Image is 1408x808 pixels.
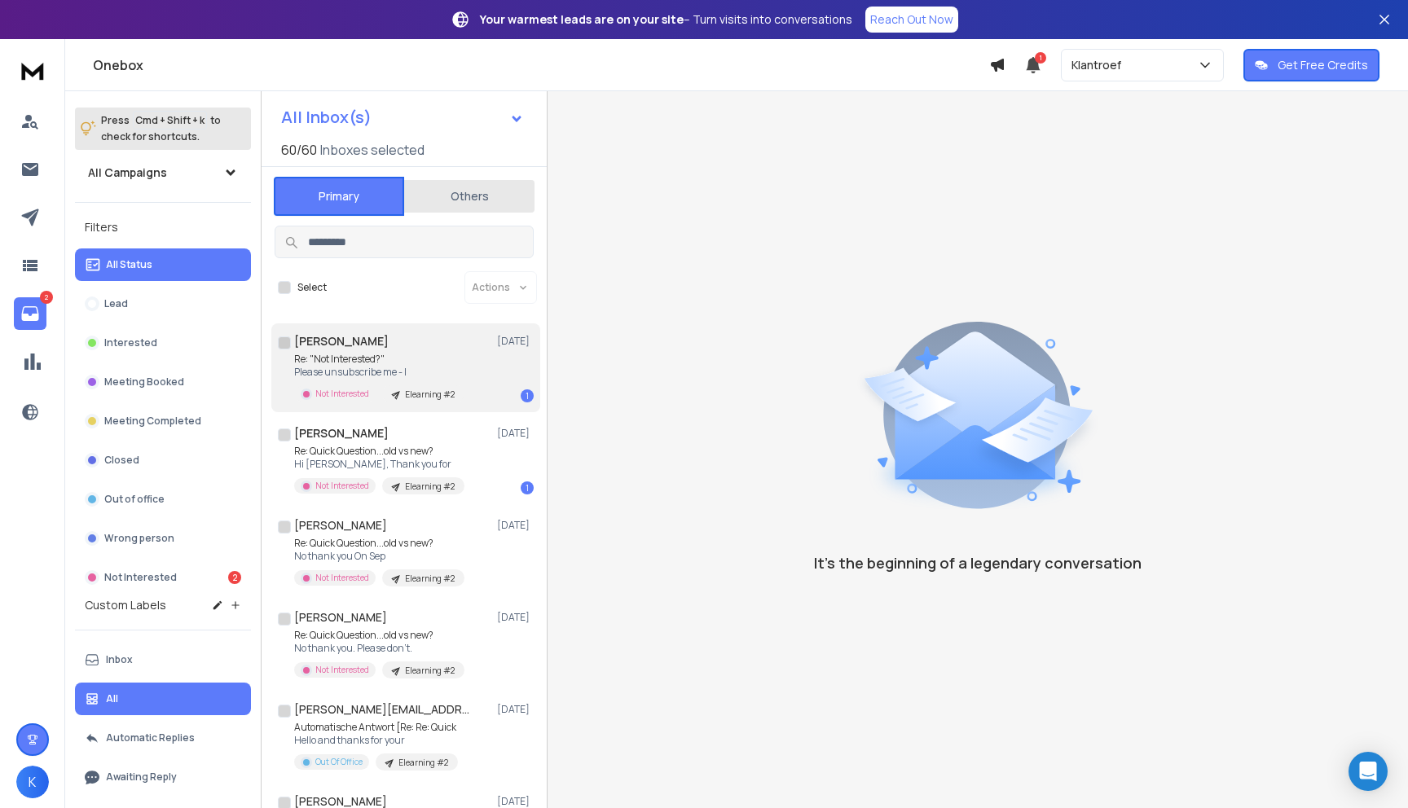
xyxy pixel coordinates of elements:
[497,611,534,624] p: [DATE]
[294,353,464,366] p: Re: "Not Interested?"
[281,109,372,125] h1: All Inbox(s)
[497,335,534,348] p: [DATE]
[497,427,534,440] p: [DATE]
[315,664,369,676] p: Not Interested
[104,415,201,428] p: Meeting Completed
[1035,52,1046,64] span: 1
[297,281,327,294] label: Select
[14,297,46,330] a: 2
[497,703,534,716] p: [DATE]
[16,766,49,798] button: K
[405,665,455,677] p: Elearning #2
[104,336,157,349] p: Interested
[104,454,139,467] p: Closed
[294,333,389,349] h1: [PERSON_NAME]
[294,550,464,563] p: No thank you On Sep
[294,609,387,626] h1: [PERSON_NAME]
[1243,49,1379,81] button: Get Free Credits
[1349,752,1388,791] div: Open Intercom Messenger
[521,389,534,402] div: 1
[75,722,251,754] button: Automatic Replies
[75,643,251,676] button: Inbox
[1071,57,1128,73] p: Klantroef
[320,140,425,160] h3: Inboxes selected
[480,11,684,27] strong: Your warmest leads are on your site
[294,458,464,471] p: Hi [PERSON_NAME], Thank you for
[104,493,165,506] p: Out of office
[294,517,387,534] h1: [PERSON_NAME]
[104,571,177,584] p: Not Interested
[281,140,317,160] span: 60 / 60
[228,571,241,584] div: 2
[133,111,207,130] span: Cmd + Shift + k
[865,7,958,33] a: Reach Out Now
[106,258,152,271] p: All Status
[294,701,473,718] h1: [PERSON_NAME][EMAIL_ADDRESS][DOMAIN_NAME]
[93,55,989,75] h1: Onebox
[75,444,251,476] button: Closed
[75,683,251,715] button: All
[75,561,251,594] button: Not Interested2
[405,481,455,493] p: Elearning #2
[294,445,464,458] p: Re: Quick Question...old vs new?
[75,522,251,555] button: Wrong person
[274,177,404,216] button: Primary
[315,756,363,768] p: Out Of Office
[75,288,251,320] button: Lead
[294,734,458,747] p: Hello and thanks for your
[497,519,534,532] p: [DATE]
[521,481,534,494] div: 1
[104,297,128,310] p: Lead
[405,573,455,585] p: Elearning #2
[75,216,251,239] h3: Filters
[405,389,455,401] p: Elearning #2
[85,597,166,613] h3: Custom Labels
[315,388,369,400] p: Not Interested
[106,771,177,784] p: Awaiting Reply
[294,425,389,441] h1: [PERSON_NAME]
[75,761,251,793] button: Awaiting Reply
[40,291,53,304] p: 2
[101,112,221,145] p: Press to check for shortcuts.
[398,757,448,769] p: Elearning #2
[315,480,369,492] p: Not Interested
[104,532,174,545] p: Wrong person
[75,405,251,437] button: Meeting Completed
[294,366,464,379] p: Please unsubscribe me - I
[106,731,195,744] p: Automatic Replies
[294,642,464,655] p: No thank you. Please don’t.
[106,692,118,705] p: All
[1278,57,1368,73] p: Get Free Credits
[75,483,251,516] button: Out of office
[106,653,133,666] p: Inbox
[294,629,464,642] p: Re: Quick Question...old vs new?
[814,551,1142,574] p: It’s the beginning of a legendary conversation
[88,165,167,181] h1: All Campaigns
[294,721,458,734] p: Automatische Antwort [Re: Re: Quick
[404,178,535,214] button: Others
[16,55,49,86] img: logo
[294,537,464,550] p: Re: Quick Question...old vs new?
[315,572,369,584] p: Not Interested
[870,11,953,28] p: Reach Out Now
[75,327,251,359] button: Interested
[75,366,251,398] button: Meeting Booked
[268,101,537,134] button: All Inbox(s)
[497,795,534,808] p: [DATE]
[480,11,852,28] p: – Turn visits into conversations
[75,248,251,281] button: All Status
[104,375,184,389] p: Meeting Booked
[75,156,251,189] button: All Campaigns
